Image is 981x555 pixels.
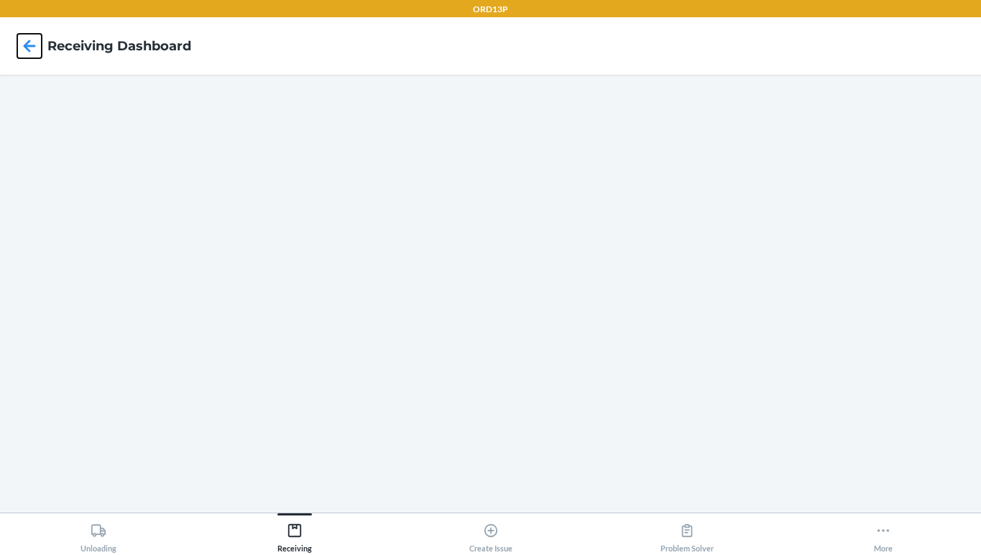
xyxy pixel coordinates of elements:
button: Problem Solver [589,513,785,553]
h4: Receiving dashboard [47,37,191,55]
button: Receiving [196,513,392,553]
div: Receiving [277,517,312,553]
button: Create Issue [392,513,589,553]
button: More [785,513,981,553]
div: Create Issue [469,517,512,553]
div: Unloading [80,517,116,553]
p: ORD13P [473,3,508,16]
div: More [874,517,893,553]
div: Problem Solver [660,517,714,553]
iframe: Receiving dashboard [11,86,970,501]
